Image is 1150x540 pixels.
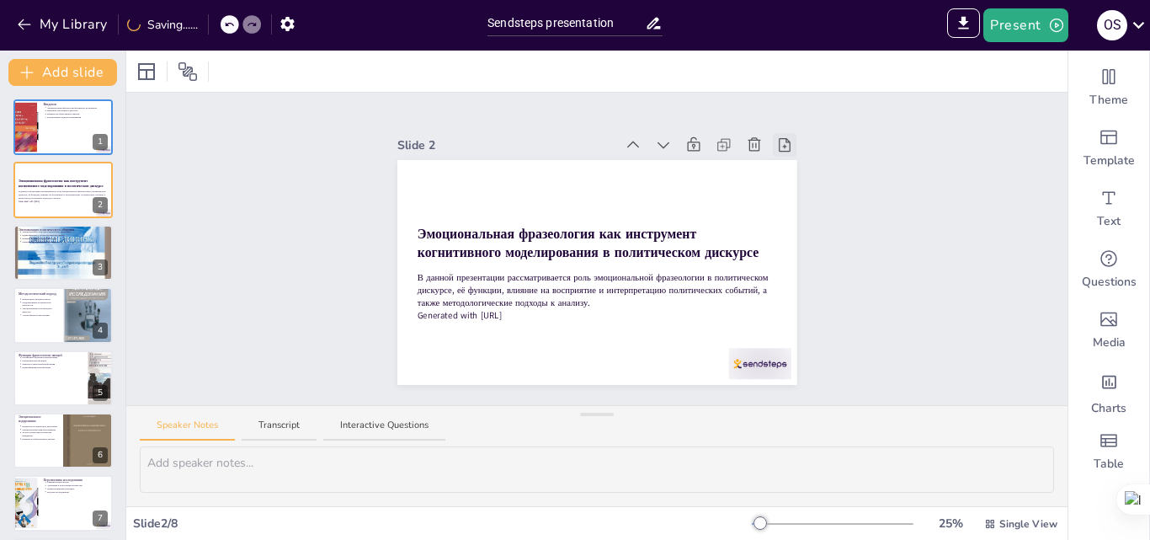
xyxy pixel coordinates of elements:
[22,362,83,366] p: Жанрово-стилистическая функция
[1093,334,1126,351] span: Media
[13,11,114,38] button: My Library
[1097,8,1127,42] button: O S
[983,8,1067,42] button: Present
[417,309,776,322] p: Generated with [URL]
[22,313,58,317] p: Анализ фразеологии эмоций
[22,233,108,237] p: Идентификация с политическими взглядами
[1068,118,1149,179] div: Add ready made slides
[947,8,980,42] span: Export to PowerPoint
[47,115,108,119] p: Коллективные модели переживания
[19,199,108,202] p: Generated with [URL]
[417,225,758,262] strong: Эмоциональная фразеология как инструмент когнитивного моделирования в политическом дискурсе
[93,134,108,150] div: 1
[1097,10,1127,40] div: O S
[19,291,58,297] p: Методологический подход
[1068,361,1149,421] div: Add charts and graphs
[1089,92,1128,109] span: Theme
[19,179,104,188] strong: Эмоциональная фразеология как инструмент когнитивного моделирования в политическом дискурсе
[22,297,58,301] p: Взаимосвязь эмоций и власти
[93,385,108,401] div: 5
[140,419,235,441] button: Speaker Notes
[1091,400,1126,417] span: Charts
[1082,274,1137,291] span: Questions
[127,16,198,34] div: Saving......
[22,240,108,243] p: Маркеры идеологических фреймов
[487,11,645,35] input: Insert title
[19,227,108,233] p: Эмотивизация политического общения
[93,323,108,339] div: 4
[1094,456,1124,473] span: Table
[93,511,108,527] div: 7
[13,350,113,406] div: 5
[93,259,108,275] div: 3
[1097,213,1121,230] span: Text
[133,58,160,85] div: Layout
[22,237,108,240] p: Влияние на восприятие информации
[93,197,108,213] div: 2
[47,106,108,110] p: Эмоциональная фразеология формирует восприятие
[13,287,113,343] div: 4
[22,437,58,441] p: Влияние на общественное мнение
[178,61,198,82] span: Position
[1068,421,1149,482] div: Add a table
[323,419,445,441] button: Interactive Questions
[43,102,108,107] p: Введение
[1068,239,1149,300] div: Get real-time input from your audience
[1068,57,1149,118] div: Change the overall theme
[13,99,113,155] div: 1
[22,356,83,359] p: Когнитивно-моделирующая функция
[1068,179,1149,239] div: Add text boxes
[47,110,108,113] p: Бинарные оппозиции в дискурсе
[22,230,108,233] p: Эмоциональные контуры политических нарративов
[47,488,108,491] p: Манипулятивный потенциал
[8,59,117,86] button: Add slide
[13,225,113,281] div: 3
[133,515,752,532] div: Slide 2 / 8
[47,113,108,116] p: Влияние на общественное мнение
[47,481,108,484] p: Сравнительный анализ
[19,352,83,357] p: Функции фразеологии эмоций
[242,419,317,441] button: Transcript
[13,413,113,468] div: 6
[19,414,58,424] p: Эмоциональное кодирование
[22,366,83,369] p: Идентификационная функция
[22,425,58,428] p: Внедрение политических дихотомий
[47,484,108,488] p: Адаптация к культурным контекстам
[22,431,58,437] p: Долгосрочные идеологические парадигмы
[13,475,113,531] div: 7
[999,516,1057,532] span: Single View
[397,136,615,154] div: Slide 2
[13,162,113,217] div: 2
[22,428,58,431] p: Эмоциональные рамки восприятия
[22,359,83,362] p: Прагматическая функция
[1068,300,1149,361] div: Add images, graphics, shapes or video
[930,515,971,532] div: 25 %
[1083,152,1135,169] span: Template
[93,447,108,463] div: 6
[47,490,108,494] p: Будущее исследований
[19,190,108,199] p: В данной презентации рассматривается роль эмоциональной фразеологии в политическом дискурсе, её ф...
[417,272,776,310] p: В данной презентации рассматривается роль эмоциональной фразеологии в политическом дискурсе, её ф...
[43,478,108,483] p: Перспективы исследования
[22,307,58,313] p: Эмоциональные конструкции в дискурсе
[22,301,58,307] p: Моделирование политической реальности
